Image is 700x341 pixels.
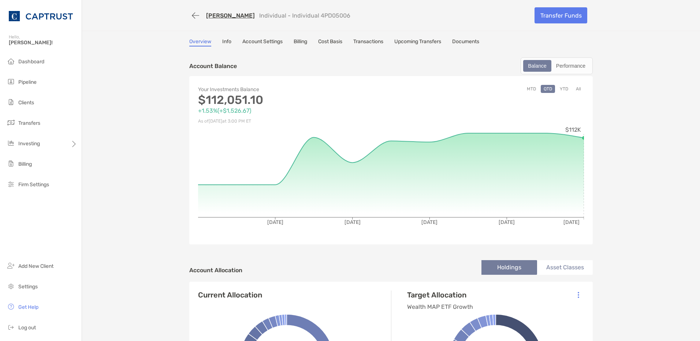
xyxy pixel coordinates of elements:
div: segmented control [521,57,593,74]
a: Overview [189,38,211,46]
a: [PERSON_NAME] [206,12,255,19]
span: Dashboard [18,59,44,65]
h4: Account Allocation [189,267,242,274]
tspan: [DATE] [345,219,361,225]
img: firm-settings icon [7,180,15,188]
img: investing icon [7,139,15,147]
button: All [573,85,584,93]
a: Billing [294,38,307,46]
button: YTD [557,85,571,93]
span: Get Help [18,304,38,310]
a: Transactions [353,38,383,46]
div: Balance [524,61,551,71]
img: pipeline icon [7,77,15,86]
img: dashboard icon [7,57,15,65]
li: Asset Classes [537,260,593,275]
p: $112,051.10 [198,95,391,105]
p: +1.53% ( +$1,526.67 ) [198,106,391,115]
li: Holdings [481,260,537,275]
span: Firm Settings [18,181,49,188]
span: Billing [18,161,32,167]
span: Log out [18,325,36,331]
img: settings icon [7,282,15,291]
img: CAPTRUST Logo [9,3,73,29]
img: get-help icon [7,302,15,311]
a: Info [222,38,231,46]
span: [PERSON_NAME]! [9,40,77,46]
span: Add New Client [18,263,53,269]
img: billing icon [7,159,15,168]
a: Cost Basis [318,38,342,46]
span: Clients [18,100,34,106]
a: Documents [452,38,479,46]
p: Wealth MAP ETF Growth [407,302,473,311]
img: clients icon [7,98,15,106]
tspan: [DATE] [563,219,580,225]
tspan: [DATE] [499,219,515,225]
a: Upcoming Transfers [394,38,441,46]
p: As of [DATE] at 3:00 PM ET [198,117,391,126]
p: Your Investments Balance [198,85,391,94]
span: Investing [18,140,40,147]
button: MTD [524,85,539,93]
a: Account Settings [242,38,283,46]
p: Individual - Individual 4PD05006 [259,12,350,19]
a: Transfer Funds [535,7,587,23]
span: Settings [18,284,38,290]
p: Account Balance [189,61,237,71]
button: QTD [541,85,555,93]
img: transfers icon [7,118,15,127]
div: Performance [552,61,589,71]
span: Transfers [18,120,40,126]
tspan: [DATE] [267,219,283,225]
img: add_new_client icon [7,261,15,270]
img: Icon List Menu [578,292,579,298]
tspan: [DATE] [421,219,437,225]
span: Pipeline [18,79,37,85]
h4: Target Allocation [407,291,473,299]
tspan: $112K [565,126,581,133]
h4: Current Allocation [198,291,262,299]
img: logout icon [7,323,15,331]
